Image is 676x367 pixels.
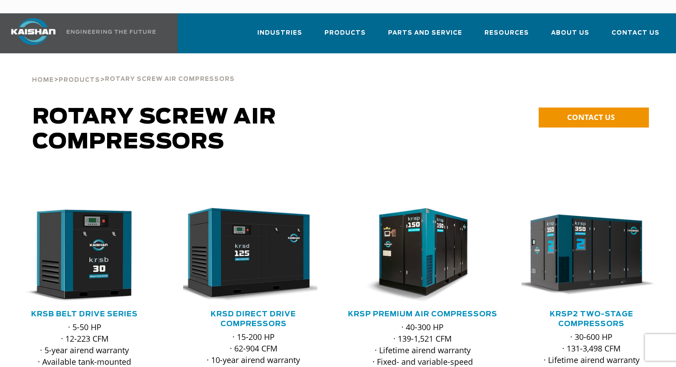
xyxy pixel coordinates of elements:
div: krsp350 [521,208,662,303]
span: Resources [484,28,529,38]
span: CONTACT US [567,112,615,122]
a: Resources [484,21,529,52]
a: About Us [551,21,589,52]
a: Products [324,21,366,52]
a: KRSP Premium Air Compressors [348,311,497,318]
a: KRSB Belt Drive Series [31,311,138,318]
a: Industries [257,21,302,52]
span: Products [59,77,100,83]
a: KRSD Direct Drive Compressors [211,311,296,327]
a: Parts and Service [388,21,462,52]
div: > > [32,53,235,87]
img: krsp350 [515,208,656,303]
span: Home [32,77,54,83]
img: krsd125 [176,208,317,303]
img: Engineering the future [67,30,156,34]
span: Contact Us [612,28,660,38]
div: krsb30 [14,208,155,303]
div: krsd125 [183,208,324,303]
a: Products [59,76,100,84]
div: krsp150 [352,208,493,303]
a: Contact Us [612,21,660,52]
a: Home [32,76,54,84]
span: Industries [257,28,302,38]
span: Rotary Screw Air Compressors [32,107,276,153]
img: krsp150 [346,208,487,303]
span: Rotary Screw Air Compressors [105,76,235,82]
span: Products [324,28,366,38]
img: krsb30 [8,208,148,303]
span: Parts and Service [388,28,462,38]
a: CONTACT US [539,108,649,128]
a: KRSP2 Two-Stage Compressors [550,311,633,327]
span: About Us [551,28,589,38]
